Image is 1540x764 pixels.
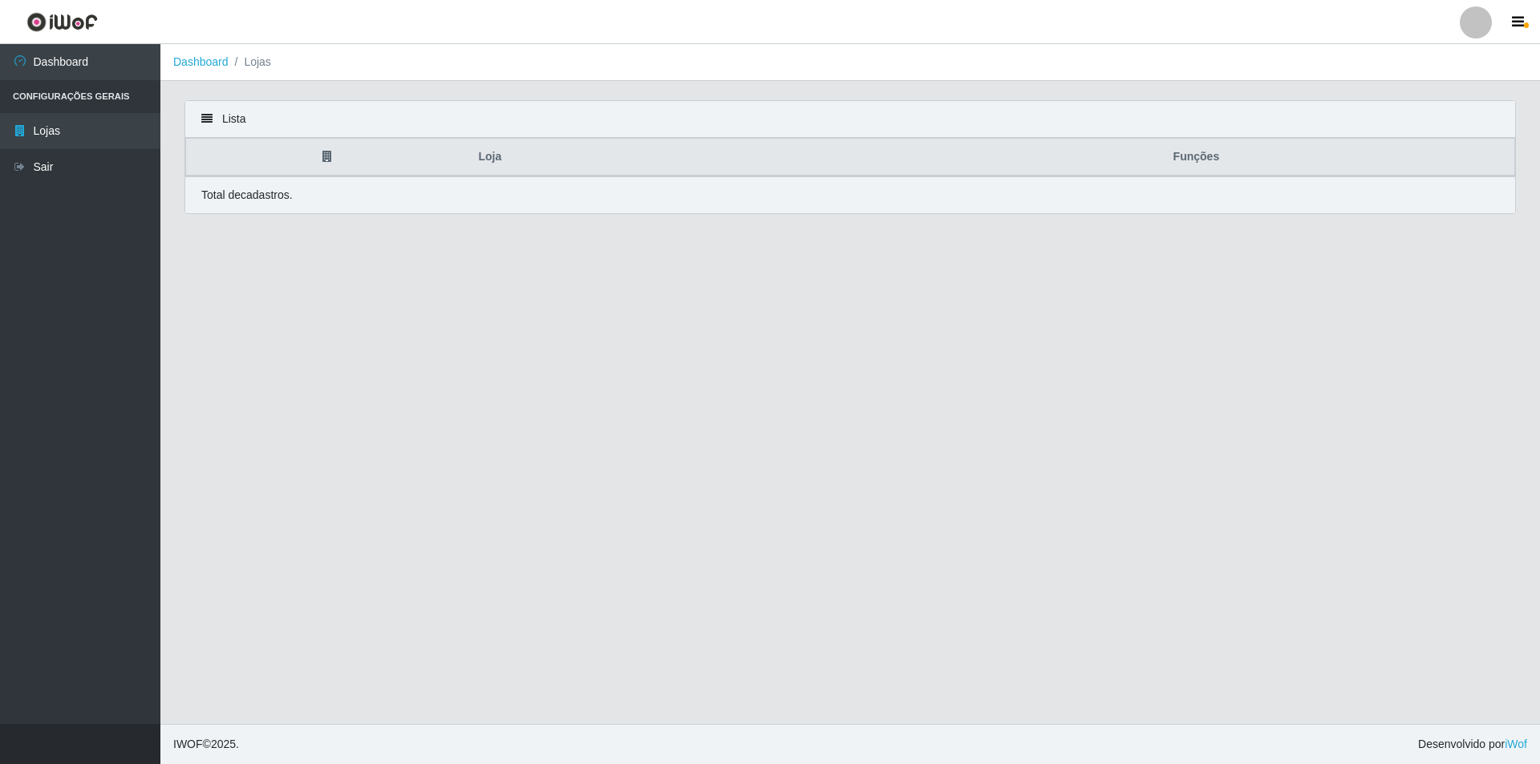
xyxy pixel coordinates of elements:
[185,101,1515,138] div: Lista
[201,187,293,204] p: Total de cadastros.
[160,44,1540,81] nav: breadcrumb
[878,139,1515,176] th: Funções
[26,12,98,32] img: CoreUI Logo
[468,139,877,176] th: Loja
[1505,738,1527,750] a: iWof
[173,738,203,750] span: IWOF
[1418,736,1527,753] span: Desenvolvido por
[173,55,229,68] a: Dashboard
[229,54,271,71] li: Lojas
[173,736,239,753] span: © 2025 .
